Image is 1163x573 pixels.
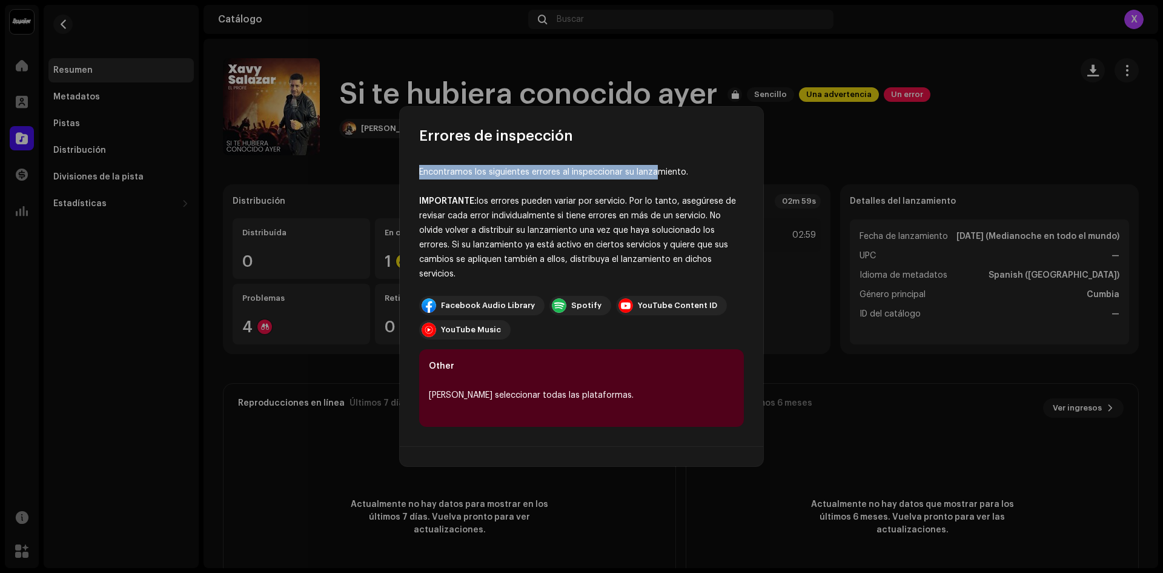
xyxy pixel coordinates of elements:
b: Other [429,362,454,370]
div: YouTube Music [441,325,501,335]
div: Facebook Audio Library [441,301,535,310]
div: YouTube Content ID [638,301,717,310]
div: [PERSON_NAME] seleccionar todas las plataformas. [429,388,734,403]
div: Encontramos los siguientes errores al inspeccionar su lanzamiento. [419,165,744,179]
strong: IMPORTANTE: [419,197,477,206]
div: los errores pueden variar por servicio. Por lo tanto, asegúrese de revisar cada error individualm... [419,194,744,281]
div: Spotify [571,301,601,310]
span: Errores de inspección [419,126,573,146]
